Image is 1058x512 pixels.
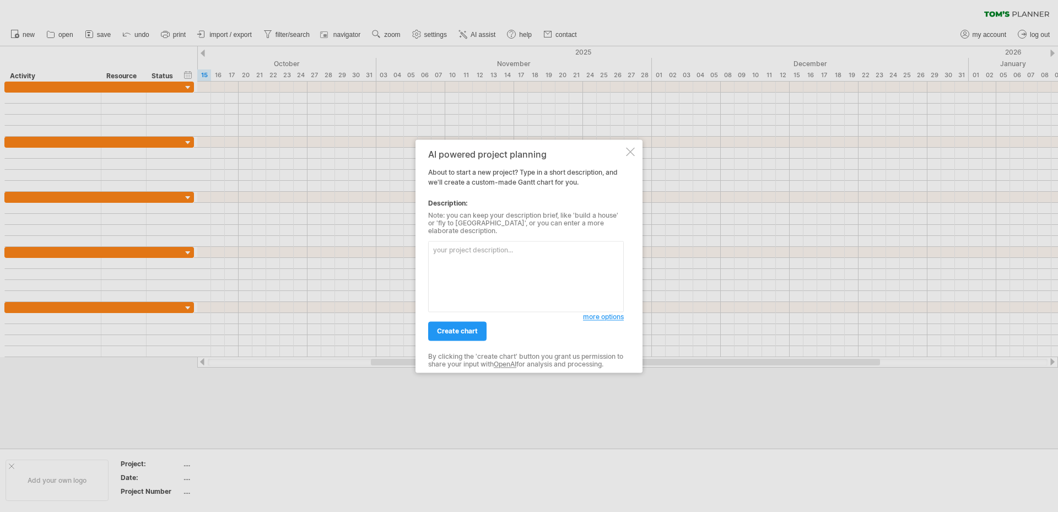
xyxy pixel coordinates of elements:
div: About to start a new project? Type in a short description, and we'll create a custom-made Gantt c... [428,149,624,363]
a: OpenAI [494,360,516,369]
div: By clicking the 'create chart' button you grant us permission to share your input with for analys... [428,353,624,369]
a: more options [583,312,624,322]
a: create chart [428,321,487,341]
div: Description: [428,198,624,208]
span: create chart [437,327,478,335]
span: more options [583,312,624,321]
div: Note: you can keep your description brief, like 'build a house' or 'fly to [GEOGRAPHIC_DATA]', or... [428,212,624,235]
div: AI powered project planning [428,149,624,159]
